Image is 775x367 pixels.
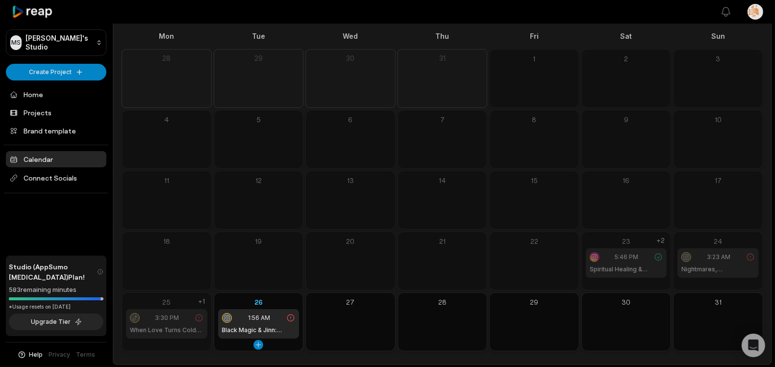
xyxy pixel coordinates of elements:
[9,314,103,330] button: Upgrade Tier
[402,114,483,125] div: 7
[49,350,71,359] a: Privacy
[10,35,22,50] div: MS
[673,31,763,41] div: Sun
[218,114,300,125] div: 5
[402,175,483,185] div: 14
[6,169,106,187] span: Connect Socials
[6,86,106,103] a: Home
[9,262,97,282] span: Studio (AppSumo [MEDICAL_DATA]) Plan!
[586,53,667,64] div: 2
[402,53,483,63] div: 31
[6,151,106,167] a: Calendar
[218,297,300,307] div: 26
[6,123,106,139] a: Brand template
[17,350,43,359] button: Help
[398,31,488,41] div: Thu
[310,53,391,63] div: 30
[494,114,575,125] div: 8
[6,105,106,121] a: Projects
[126,114,207,125] div: 4
[742,334,765,357] div: Open Intercom Messenger
[677,114,759,125] div: 10
[126,236,207,246] div: 18
[402,236,483,246] div: 21
[494,236,575,246] div: 22
[310,175,391,185] div: 13
[310,114,391,125] div: 6
[586,236,667,246] div: 23
[222,326,296,335] h1: Black Magic & Jinn: Hidden Dangers Unveiled
[218,175,300,185] div: 12
[214,31,304,41] div: Tue
[681,265,755,274] h1: Nightmares, [MEDICAL_DATA] & Black Magic
[9,285,103,295] div: 583 remaining minutes
[586,175,667,185] div: 16
[305,31,396,41] div: Wed
[677,175,759,185] div: 17
[677,53,759,64] div: 3
[25,34,92,52] p: [PERSON_NAME]'s Studio
[248,314,270,322] span: 1:56 AM
[218,53,300,63] div: 29
[126,297,207,307] div: 25
[677,236,759,246] div: 24
[155,314,179,322] span: 3:30 PM
[218,236,300,246] div: 19
[707,253,730,262] span: 3:23 AM
[586,114,667,125] div: 9
[29,350,43,359] span: Help
[494,175,575,185] div: 15
[615,253,639,262] span: 5:46 PM
[581,31,672,41] div: Sat
[126,53,207,63] div: 28
[489,31,579,41] div: Fri
[9,303,103,311] div: *Usage resets on [DATE]
[122,31,212,41] div: Mon
[310,236,391,246] div: 20
[494,53,575,64] div: 1
[6,64,106,80] button: Create Project
[130,326,203,335] h1: When Love Turns Cold Overnight: Why
[590,265,663,274] h1: Spiritual Healing & Roohani Ilaj | Jinn & Evil Eye Black Magic Removal Online
[76,350,96,359] a: Terms
[126,175,207,185] div: 11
